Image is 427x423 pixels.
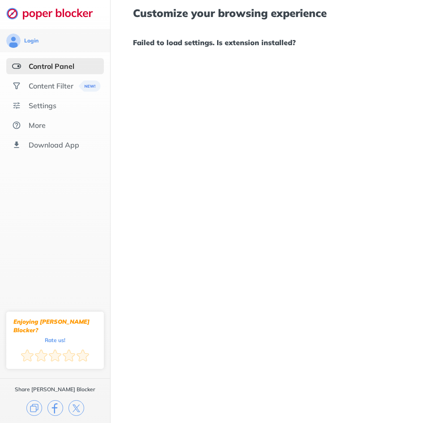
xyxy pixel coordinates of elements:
div: Download App [29,140,79,149]
img: download-app.svg [12,140,21,149]
div: More [29,121,46,130]
img: logo-webpage.svg [6,7,102,20]
img: menuBanner.svg [79,80,101,92]
img: x.svg [68,400,84,416]
div: Control Panel [29,62,74,71]
img: facebook.svg [47,400,63,416]
img: avatar.svg [6,34,21,48]
div: Enjoying [PERSON_NAME] Blocker? [13,317,97,334]
img: features-selected.svg [12,62,21,71]
div: Settings [29,101,56,110]
div: Share [PERSON_NAME] Blocker [15,386,95,393]
img: settings.svg [12,101,21,110]
img: copy.svg [26,400,42,416]
div: Login [24,37,38,44]
div: Rate us! [45,338,65,342]
img: social.svg [12,81,21,90]
div: Content Filter [29,81,73,90]
img: about.svg [12,121,21,130]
